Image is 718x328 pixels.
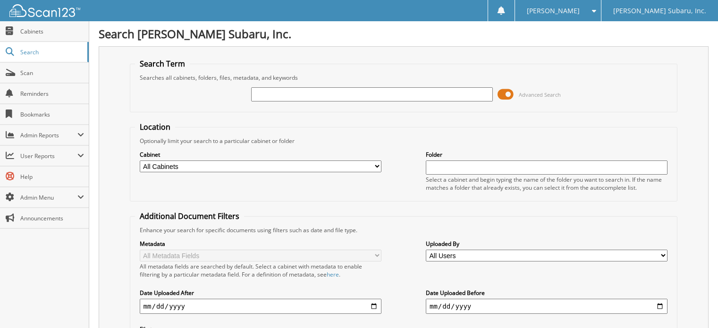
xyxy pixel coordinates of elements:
legend: Location [135,122,175,132]
span: Announcements [20,214,84,222]
span: [PERSON_NAME] [527,8,580,14]
input: end [426,299,667,314]
span: Advanced Search [519,91,561,98]
a: here [327,270,339,278]
span: User Reports [20,152,77,160]
div: Searches all cabinets, folders, files, metadata, and keywords [135,74,673,82]
span: Cabinets [20,27,84,35]
input: start [140,299,381,314]
span: Bookmarks [20,110,84,118]
label: Date Uploaded After [140,289,381,297]
legend: Search Term [135,59,190,69]
span: Reminders [20,90,84,98]
span: Admin Menu [20,193,77,202]
div: Optionally limit your search to a particular cabinet or folder [135,137,673,145]
label: Uploaded By [426,240,667,248]
img: scan123-logo-white.svg [9,4,80,17]
span: [PERSON_NAME] Subaru, Inc. [613,8,706,14]
h1: Search [PERSON_NAME] Subaru, Inc. [99,26,709,42]
span: Admin Reports [20,131,77,139]
span: Scan [20,69,84,77]
label: Folder [426,151,667,159]
div: Select a cabinet and begin typing the name of the folder you want to search in. If the name match... [426,176,667,192]
label: Cabinet [140,151,381,159]
label: Date Uploaded Before [426,289,667,297]
span: Search [20,48,83,56]
label: Metadata [140,240,381,248]
div: All metadata fields are searched by default. Select a cabinet with metadata to enable filtering b... [140,262,381,278]
span: Help [20,173,84,181]
legend: Additional Document Filters [135,211,244,221]
div: Enhance your search for specific documents using filters such as date and file type. [135,226,673,234]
